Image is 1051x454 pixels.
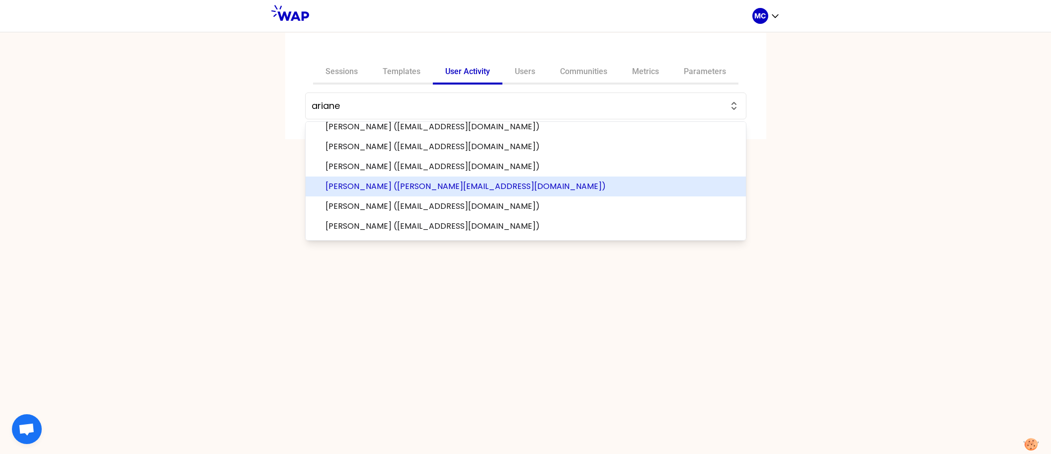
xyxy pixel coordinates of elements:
[370,61,433,85] a: Templates
[752,8,780,24] button: MC
[12,414,42,444] div: Ouvrir le chat
[754,11,766,21] p: MC
[502,61,548,85] a: Users
[433,61,502,85] a: User Activity
[671,61,738,85] a: Parameters
[313,61,370,85] a: Sessions
[620,61,671,85] a: Metrics
[325,121,738,133] span: [PERSON_NAME] ([EMAIL_ADDRESS][DOMAIN_NAME])
[325,141,738,153] span: [PERSON_NAME] ([EMAIL_ADDRESS][DOMAIN_NAME])
[325,200,738,212] span: [PERSON_NAME] ([EMAIL_ADDRESS][DOMAIN_NAME])
[325,161,738,173] span: [PERSON_NAME] ([EMAIL_ADDRESS][DOMAIN_NAME])
[548,61,620,85] a: Communities
[325,220,738,232] span: [PERSON_NAME] ([EMAIL_ADDRESS][DOMAIN_NAME])
[325,181,738,192] span: [PERSON_NAME] ([PERSON_NAME][EMAIL_ADDRESS][DOMAIN_NAME])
